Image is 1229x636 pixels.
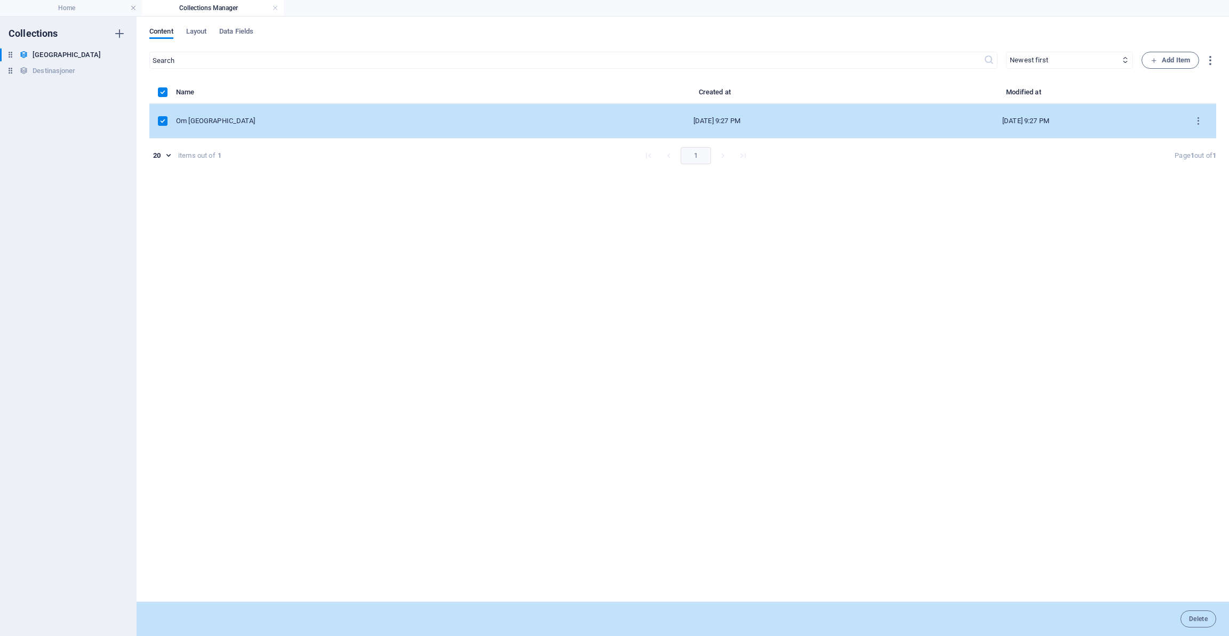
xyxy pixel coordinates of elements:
span: Delete [1189,616,1208,622]
table: items list [149,86,1216,139]
th: Name [176,86,562,104]
span: Add Item [1151,54,1190,67]
span: Layout [186,25,207,40]
div: items out of [178,151,216,160]
span: Data Fields [219,25,253,40]
h4: Collections Manager [142,2,284,14]
div: [DATE] 9:27 PM [571,116,863,126]
strong: 1 [1212,151,1216,159]
h6: Destinasjoner [33,65,75,77]
div: [DATE] 9:27 PM [880,116,1171,126]
th: Modified at [871,86,1180,104]
h6: [GEOGRAPHIC_DATA] [33,49,101,61]
strong: 1 [218,151,221,160]
div: Page out of [1175,151,1216,160]
input: Search [149,52,984,69]
i: Create new collection [113,27,126,40]
button: delete [1180,610,1216,627]
nav: pagination navigation [639,147,753,164]
span: Content [149,25,173,40]
strong: 1 [1191,151,1194,159]
div: 20 [149,151,174,160]
th: Created at [562,86,871,104]
h6: Collections [9,27,58,40]
div: Om [GEOGRAPHIC_DATA] [176,116,554,126]
button: page 1 [681,147,711,164]
button: Add Item [1142,52,1199,69]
